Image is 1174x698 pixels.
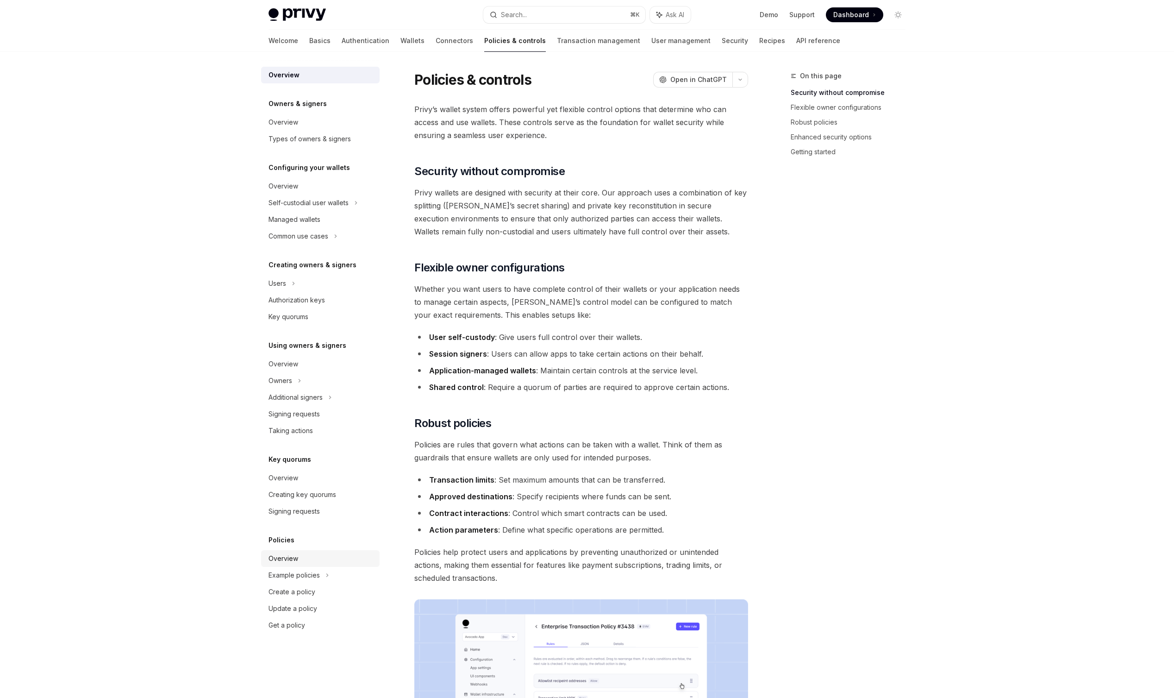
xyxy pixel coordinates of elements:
[269,603,317,614] div: Update a policy
[796,30,840,52] a: API reference
[269,454,311,465] h5: Key quorums
[429,509,508,518] strong: Contract interactions
[269,472,298,484] div: Overview
[436,30,473,52] a: Connectors
[429,525,498,535] strong: Action parameters
[269,278,286,289] div: Users
[400,30,425,52] a: Wallets
[557,30,640,52] a: Transaction management
[414,490,748,503] li: : Specify recipients where funds can be sent.
[261,503,380,520] a: Signing requests
[269,392,323,403] div: Additional signers
[722,30,748,52] a: Security
[269,197,349,208] div: Self-custodial user wallets
[269,98,327,109] h5: Owners & signers
[261,617,380,634] a: Get a policy
[429,366,536,375] strong: Application-managed wallets
[414,438,748,464] span: Policies are rules that govern what actions can be taken with a wallet. Think of them as guardrai...
[666,10,684,19] span: Ask AI
[269,214,320,225] div: Managed wallets
[833,10,869,19] span: Dashboard
[269,311,308,322] div: Key quorums
[269,295,325,306] div: Authorization keys
[414,546,748,585] span: Policies help protect users and applications by preventing unauthorized or unintended actions, ma...
[630,11,640,19] span: ⌘ K
[342,30,389,52] a: Authentication
[650,6,691,23] button: Ask AI
[269,570,320,581] div: Example policies
[261,211,380,228] a: Managed wallets
[414,347,748,360] li: : Users can allow apps to take certain actions on their behalf.
[791,85,913,100] a: Security without compromise
[269,553,298,564] div: Overview
[484,30,546,52] a: Policies & controls
[760,10,778,19] a: Demo
[269,425,313,436] div: Taking actions
[653,72,732,88] button: Open in ChatGPT
[269,409,320,420] div: Signing requests
[501,9,527,20] div: Search...
[759,30,785,52] a: Recipes
[261,550,380,567] a: Overview
[789,10,815,19] a: Support
[414,523,748,536] li: : Define what specific operations are permitted.
[269,586,315,597] div: Create a policy
[261,178,380,195] a: Overview
[261,131,380,147] a: Types of owners & signers
[261,356,380,372] a: Overview
[261,470,380,486] a: Overview
[261,584,380,600] a: Create a policy
[261,422,380,439] a: Taking actions
[414,103,748,142] span: Privy’s wallet system offers powerful yet flexible control options that determine who can access ...
[269,162,350,173] h5: Configuring your wallets
[261,67,380,83] a: Overview
[414,381,748,394] li: : Require a quorum of parties are required to approve certain actions.
[414,164,565,179] span: Security without compromise
[826,7,883,22] a: Dashboard
[414,364,748,377] li: : Maintain certain controls at the service level.
[269,489,336,500] div: Creating key quorums
[429,492,512,501] strong: Approved destinations
[309,30,331,52] a: Basics
[414,260,565,275] span: Flexible owner configurations
[269,181,298,192] div: Overview
[791,130,913,145] a: Enhanced security options
[269,620,305,631] div: Get a policy
[269,375,292,386] div: Owners
[269,30,298,52] a: Welcome
[414,473,748,486] li: : Set maximum amounts that can be transferred.
[414,186,748,238] span: Privy wallets are designed with security at their core. Our approach uses a combination of key sp...
[269,69,300,81] div: Overview
[429,333,495,342] strong: User self-custody
[269,358,298,370] div: Overview
[261,600,380,617] a: Update a policy
[429,349,487,358] strong: Session signers
[269,8,326,21] img: light logo
[791,100,913,115] a: Flexible owner configurations
[414,416,491,431] span: Robust policies
[269,535,294,546] h5: Policies
[261,308,380,325] a: Key quorums
[791,145,913,159] a: Getting started
[269,259,356,270] h5: Creating owners & signers
[269,133,351,145] div: Types of owners & signers
[269,231,328,242] div: Common use cases
[414,507,748,520] li: : Control which smart contracts can be used.
[414,71,531,88] h1: Policies & controls
[269,506,320,517] div: Signing requests
[791,115,913,130] a: Robust policies
[414,283,748,321] span: Whether you want users to have complete control of their wallets or your application needs to man...
[800,70,842,82] span: On this page
[261,114,380,131] a: Overview
[261,406,380,422] a: Signing requests
[429,383,484,392] strong: Shared control
[670,75,727,84] span: Open in ChatGPT
[483,6,645,23] button: Search...⌘K
[651,30,711,52] a: User management
[269,340,346,351] h5: Using owners & signers
[414,331,748,344] li: : Give users full control over their wallets.
[891,7,905,22] button: Toggle dark mode
[269,117,298,128] div: Overview
[261,292,380,308] a: Authorization keys
[429,475,494,484] strong: Transaction limits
